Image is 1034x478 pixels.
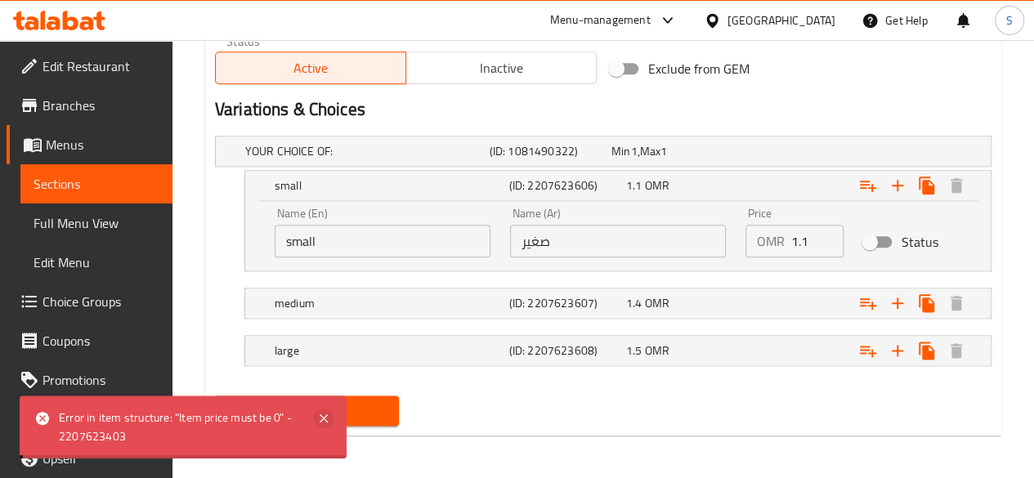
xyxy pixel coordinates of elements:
[7,400,172,439] a: Menu disclaimer
[883,171,912,200] button: Add new choice
[245,336,991,365] div: Expand
[611,143,727,159] div: ,
[902,232,938,252] span: Status
[645,293,669,314] span: OMR
[611,141,630,162] span: Min
[413,56,590,80] span: Inactive
[34,252,159,272] span: Edit Menu
[43,56,159,76] span: Edit Restaurant
[853,171,883,200] button: Add choice group
[46,135,159,154] span: Menus
[509,295,620,311] h5: (ID: 2207623607)
[7,125,172,164] a: Menus
[43,292,159,311] span: Choice Groups
[245,288,991,318] div: Expand
[20,203,172,243] a: Full Menu View
[7,47,172,86] a: Edit Restaurant
[43,370,159,390] span: Promotions
[43,331,159,351] span: Coupons
[222,56,400,80] span: Active
[7,86,172,125] a: Branches
[942,288,971,318] button: Delete medium
[215,97,991,122] h2: Variations & Choices
[275,342,503,359] h5: large
[245,171,991,200] div: Expand
[1006,11,1013,29] span: S
[626,293,642,314] span: 1.4
[853,336,883,365] button: Add choice group
[245,143,483,159] h5: YOUR CHOICE OF:
[630,141,637,162] span: 1
[20,243,172,282] a: Edit Menu
[34,174,159,194] span: Sections
[7,360,172,400] a: Promotions
[645,340,669,361] span: OMR
[43,449,159,468] span: Upsell
[912,288,942,318] button: Clone new choice
[942,171,971,200] button: Delete small
[626,175,642,196] span: 1.1
[216,136,991,166] div: Expand
[757,231,785,251] p: OMR
[853,288,883,318] button: Add choice group
[648,59,750,78] span: Exclude from GEM
[942,336,971,365] button: Delete large
[640,141,660,162] span: Max
[912,171,942,200] button: Clone new choice
[912,336,942,365] button: Clone new choice
[405,51,597,84] button: Inactive
[490,143,605,159] h5: (ID: 1081490322)
[883,336,912,365] button: Add new choice
[7,439,172,478] a: Upsell
[791,225,844,257] input: Please enter price
[626,340,642,361] span: 1.5
[660,141,667,162] span: 1
[509,342,620,359] h5: (ID: 2207623608)
[275,295,503,311] h5: medium
[509,177,620,194] h5: (ID: 2207623606)
[215,51,406,84] button: Active
[510,225,726,257] input: Enter name Ar
[43,96,159,115] span: Branches
[275,177,503,194] h5: small
[7,321,172,360] a: Coupons
[727,11,835,29] div: [GEOGRAPHIC_DATA]
[645,175,669,196] span: OMR
[550,11,651,30] div: Menu-management
[883,288,912,318] button: Add new choice
[20,164,172,203] a: Sections
[275,225,490,257] input: Enter name En
[59,409,301,445] div: Error in item structure: "Item price must be 0" - 2207623403
[7,282,172,321] a: Choice Groups
[34,213,159,233] span: Full Menu View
